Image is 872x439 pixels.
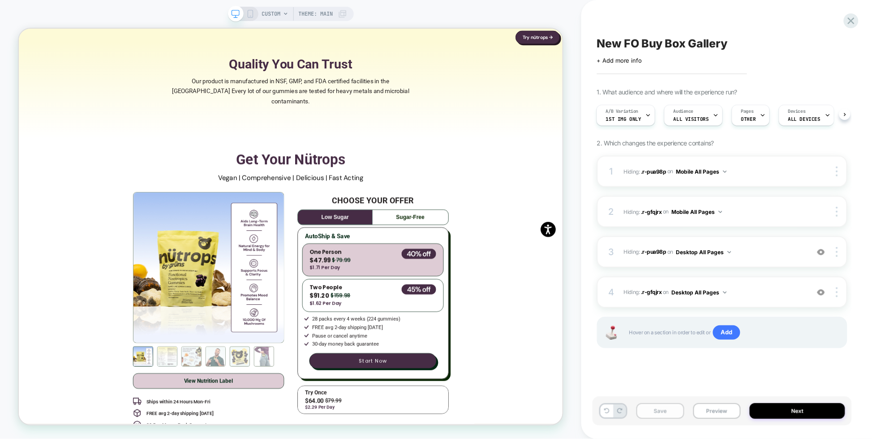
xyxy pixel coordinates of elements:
[817,248,825,256] img: crossed eye
[672,206,722,217] button: Mobile All Pages
[668,166,674,176] span: on
[723,170,727,173] img: down arrow
[511,341,557,354] img: Single Subscription Pricing
[636,403,684,419] button: Save
[597,57,642,64] span: + Add more info
[641,248,666,255] span: .r-pua98p
[672,287,727,298] button: Desktop All Pages
[378,222,567,237] p: CHOOSE YOUR OFFER
[388,361,430,371] p: $1.62 Per Day
[607,284,616,300] div: 4
[674,108,694,115] span: Audience
[741,116,756,122] span: OTHER
[125,193,600,204] p: Vegan | Comprehensive | Delicious | Fast Acting
[663,287,669,297] span: on
[629,325,838,340] span: Hover on a section in order to edit or
[416,351,442,361] s: $159.98
[836,207,838,217] img: close
[602,326,620,340] img: Joystick
[606,108,639,115] span: A/B Variation
[641,168,666,175] span: .r-pua98p
[388,293,430,303] strong: One Person
[713,325,740,340] span: Add
[388,350,414,362] strong: $91.20
[597,37,728,50] span: New FO Buy Box Gallery
[511,294,557,307] img: Single Subscription Pricing
[723,291,727,294] img: down arrow
[153,218,353,419] div: Slide 1
[382,271,442,282] p: AutoShip & Save
[503,247,541,255] strong: Sugar-Free
[624,287,805,298] span: Hiding :
[663,207,669,217] span: on
[741,108,754,115] span: Pages
[674,116,709,122] span: All Visitors
[817,289,825,296] img: crossed eye
[597,88,737,96] span: 1. What audience and where will the experience run?
[153,218,353,419] div: Carousel slides
[597,139,714,147] span: 2. Which changes the experience contains?
[624,206,805,217] span: Hiding :
[262,7,281,21] span: CUSTOM
[624,166,805,177] span: Hiding :
[290,164,436,186] strong: Get Your Nütrops
[391,415,480,426] p: 30-day money back guarantee
[388,313,429,324] p: $1.71 Per Day
[750,403,845,419] button: Next
[641,289,662,295] span: .r-gfqjrx
[606,116,641,122] span: 1ST IMG ONLY
[719,211,722,213] img: down arrow
[693,403,741,419] button: Preview
[195,63,531,103] h3: Our product is manufactured in NSF, GMP, and FDA certified facilities in the [GEOGRAPHIC_DATA] Ev...
[668,247,674,257] span: on
[607,204,616,220] div: 2
[388,340,431,350] strong: Two People
[676,166,727,177] button: Mobile All Pages
[728,251,731,253] img: down arrow
[641,208,662,215] span: .r-gfqjrx
[836,287,838,297] img: close
[788,116,820,122] span: ALL DEVICES
[676,247,731,258] button: Desktop All Pages
[153,218,353,419] img: Yellow bag of nootropic gummies with mushrooms and text about benefits.
[404,247,440,255] strong: Low Sugar
[36,36,689,59] h2: Quality You Can Trust
[391,382,509,392] p: 28 packs every 4 weeks (224 gummies)
[391,393,485,404] p: FREE avg 2-day shipping [DATE]
[418,303,442,314] s: $79.99
[788,108,806,115] span: Devices
[607,244,616,260] div: 3
[662,3,722,21] button: Try nütrops →
[624,247,805,258] span: Hiding :
[607,163,616,179] div: 1
[299,7,333,21] span: Theme: MAIN
[836,247,838,257] img: close
[388,303,416,314] strong: $47.99
[836,166,838,176] img: close
[391,404,465,415] p: Pause or cancel anytime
